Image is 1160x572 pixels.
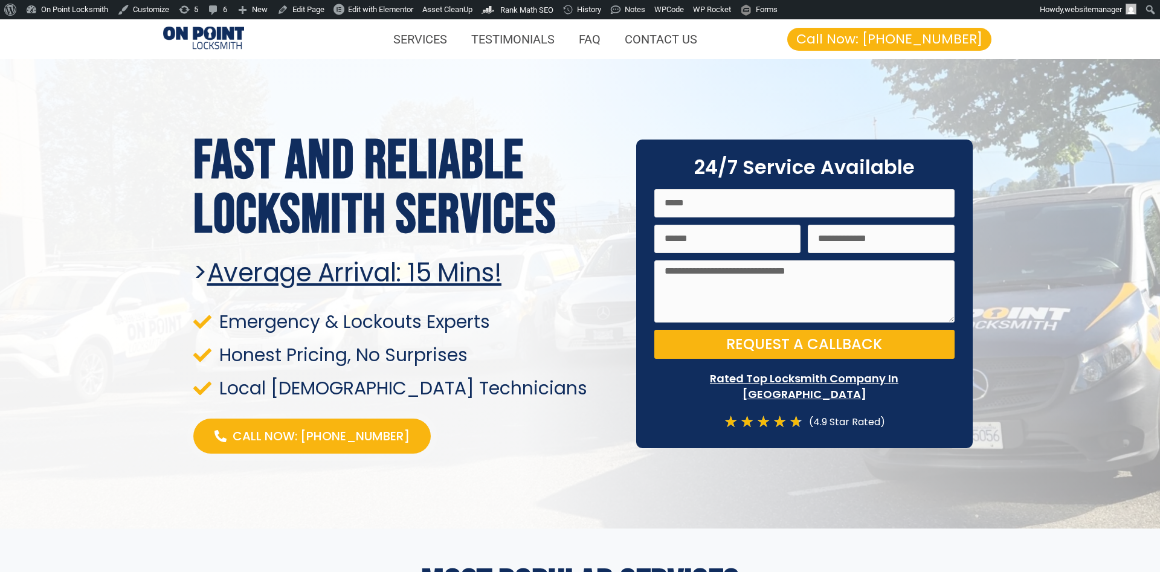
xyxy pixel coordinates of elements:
[207,255,502,291] u: Average arrival: 15 Mins!
[654,371,955,401] p: Rated Top Locksmith Company In [GEOGRAPHIC_DATA]
[193,134,621,243] h1: Fast and reliable locksmith services
[348,5,413,14] span: Edit with Elementor
[787,28,991,51] a: Call Now: [PHONE_NUMBER]
[567,25,613,53] a: FAQ
[1065,5,1122,14] span: websitemanager
[796,33,982,46] span: Call Now: [PHONE_NUMBER]
[654,330,955,359] button: Request a Callback
[459,25,567,53] a: TESTIMONIALS
[193,419,431,454] a: Call Now: [PHONE_NUMBER]
[216,313,490,330] span: Emergency & Lockouts Experts
[500,5,553,14] span: Rank Math SEO
[789,414,803,430] i: ★
[773,414,787,430] i: ★
[803,414,885,430] div: (4.9 Star Rated)
[163,27,244,51] img: Proximity Locksmiths 1
[724,414,803,430] div: 4.7/5
[726,337,882,352] span: Request a Callback
[216,380,587,396] span: Local [DEMOGRAPHIC_DATA] Technicians
[216,347,468,363] span: Honest Pricing, No Surprises
[613,25,709,53] a: CONTACT US
[724,414,738,430] i: ★
[193,258,621,288] h2: >
[740,414,754,430] i: ★
[756,414,770,430] i: ★
[381,25,459,53] a: SERVICES
[654,158,955,177] h2: 24/7 Service Available
[233,428,410,445] span: Call Now: [PHONE_NUMBER]
[654,189,955,367] form: On Point Locksmith Victoria Form
[256,25,709,53] nav: Menu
